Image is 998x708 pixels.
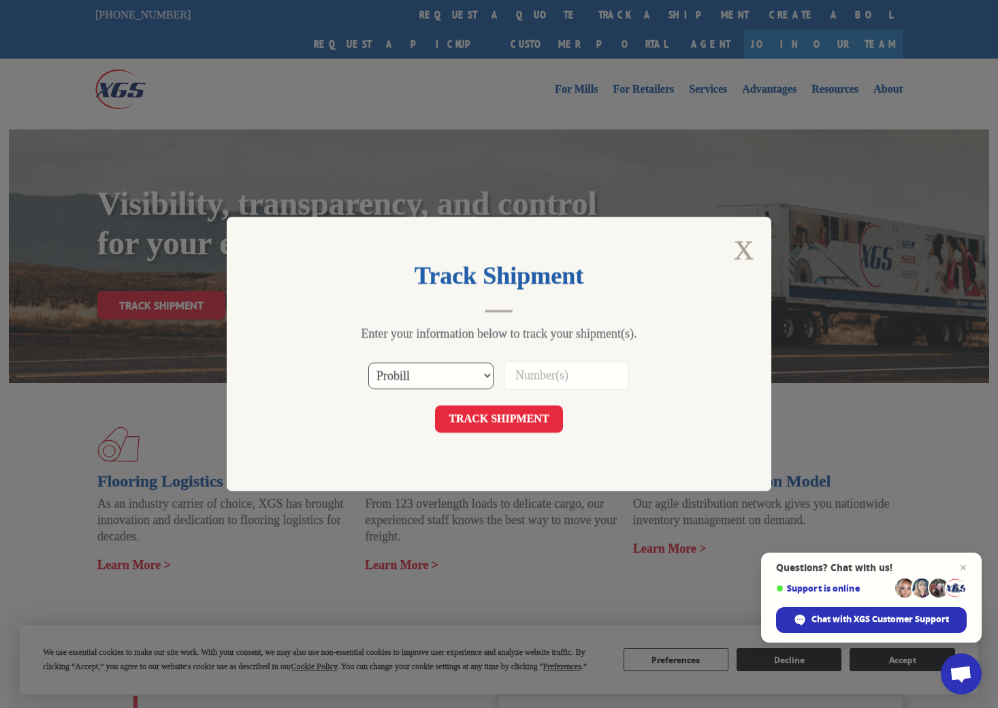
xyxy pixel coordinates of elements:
h2: Track Shipment [295,266,703,292]
span: Questions? Chat with us! [776,562,967,573]
button: Close modal [734,234,754,266]
input: Number(s) [504,361,629,390]
a: Open chat [941,653,982,694]
span: Chat with XGS Customer Support [811,613,949,626]
button: TRACK SHIPMENT [435,405,562,433]
div: Enter your information below to track your shipment(s). [295,326,703,342]
span: Chat with XGS Customer Support [776,607,967,633]
span: Support is online [776,583,890,594]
